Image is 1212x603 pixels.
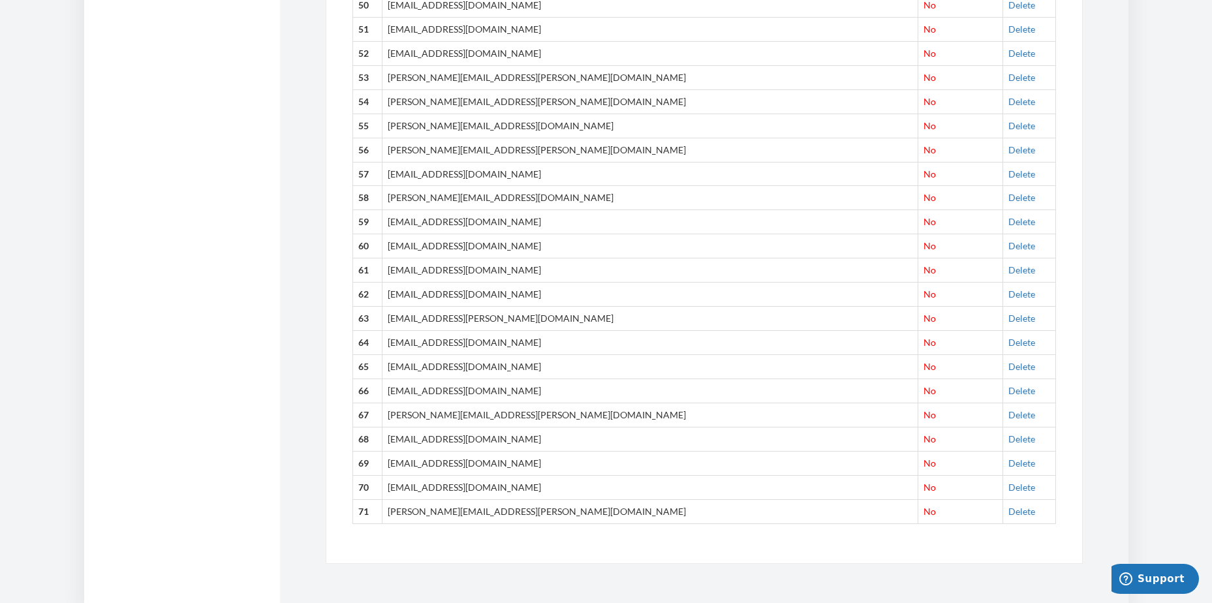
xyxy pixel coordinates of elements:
th: 56 [352,138,382,162]
span: No [924,457,936,469]
a: Delete [1008,313,1035,324]
span: No [924,409,936,420]
th: 55 [352,114,382,138]
th: 64 [352,331,382,355]
td: [EMAIL_ADDRESS][PERSON_NAME][DOMAIN_NAME] [382,307,918,331]
th: 68 [352,427,382,452]
a: Delete [1008,23,1035,35]
th: 63 [352,307,382,331]
td: [PERSON_NAME][EMAIL_ADDRESS][PERSON_NAME][DOMAIN_NAME] [382,65,918,89]
a: Delete [1008,337,1035,348]
th: 67 [352,403,382,427]
th: 70 [352,476,382,500]
span: No [924,120,936,131]
th: 51 [352,17,382,41]
a: Delete [1008,361,1035,372]
th: 61 [352,258,382,283]
td: [EMAIL_ADDRESS][DOMAIN_NAME] [382,355,918,379]
td: [EMAIL_ADDRESS][DOMAIN_NAME] [382,17,918,41]
th: 58 [352,186,382,210]
a: Delete [1008,409,1035,420]
th: 52 [352,41,382,65]
span: No [924,48,936,59]
span: No [924,264,936,275]
a: Delete [1008,216,1035,227]
th: 60 [352,234,382,258]
th: 57 [352,162,382,186]
a: Delete [1008,168,1035,179]
span: No [924,96,936,107]
a: Delete [1008,120,1035,131]
span: No [924,72,936,83]
span: No [924,433,936,444]
td: [PERSON_NAME][EMAIL_ADDRESS][PERSON_NAME][DOMAIN_NAME] [382,403,918,427]
td: [EMAIL_ADDRESS][DOMAIN_NAME] [382,41,918,65]
a: Delete [1008,72,1035,83]
th: 59 [352,210,382,234]
td: [PERSON_NAME][EMAIL_ADDRESS][PERSON_NAME][DOMAIN_NAME] [382,500,918,524]
td: [PERSON_NAME][EMAIL_ADDRESS][DOMAIN_NAME] [382,114,918,138]
a: Delete [1008,144,1035,155]
span: No [924,482,936,493]
td: [EMAIL_ADDRESS][DOMAIN_NAME] [382,379,918,403]
td: [PERSON_NAME][EMAIL_ADDRESS][PERSON_NAME][DOMAIN_NAME] [382,89,918,114]
th: 66 [352,379,382,403]
a: Delete [1008,264,1035,275]
span: No [924,144,936,155]
span: No [924,288,936,300]
span: No [924,361,936,372]
th: 53 [352,65,382,89]
iframe: Opens a widget where you can chat to one of our agents [1111,564,1199,596]
td: [EMAIL_ADDRESS][DOMAIN_NAME] [382,162,918,186]
td: [EMAIL_ADDRESS][DOMAIN_NAME] [382,331,918,355]
span: No [924,23,936,35]
span: No [924,313,936,324]
span: No [924,337,936,348]
th: 71 [352,500,382,524]
span: No [924,240,936,251]
td: [EMAIL_ADDRESS][DOMAIN_NAME] [382,234,918,258]
a: Delete [1008,192,1035,203]
a: Delete [1008,433,1035,444]
td: [EMAIL_ADDRESS][DOMAIN_NAME] [382,258,918,283]
a: Delete [1008,288,1035,300]
td: [PERSON_NAME][EMAIL_ADDRESS][PERSON_NAME][DOMAIN_NAME] [382,138,918,162]
a: Delete [1008,240,1035,251]
th: 62 [352,283,382,307]
td: [EMAIL_ADDRESS][DOMAIN_NAME] [382,476,918,500]
td: [EMAIL_ADDRESS][DOMAIN_NAME] [382,210,918,234]
span: No [924,385,936,396]
span: No [924,216,936,227]
a: Delete [1008,96,1035,107]
th: 65 [352,355,382,379]
span: No [924,192,936,203]
td: [EMAIL_ADDRESS][DOMAIN_NAME] [382,283,918,307]
a: Delete [1008,385,1035,396]
td: [EMAIL_ADDRESS][DOMAIN_NAME] [382,452,918,476]
a: Delete [1008,457,1035,469]
th: 54 [352,89,382,114]
td: [EMAIL_ADDRESS][DOMAIN_NAME] [382,427,918,452]
span: No [924,168,936,179]
a: Delete [1008,48,1035,59]
span: No [924,506,936,517]
td: [PERSON_NAME][EMAIL_ADDRESS][DOMAIN_NAME] [382,186,918,210]
a: Delete [1008,482,1035,493]
a: Delete [1008,506,1035,517]
th: 69 [352,452,382,476]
